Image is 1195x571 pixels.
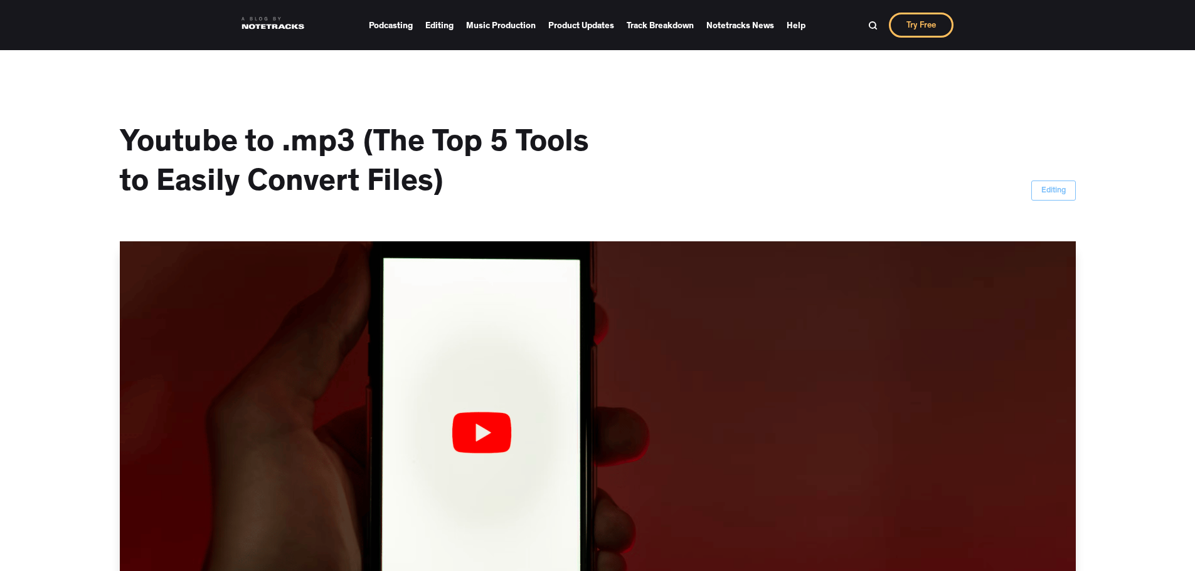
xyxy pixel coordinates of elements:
[706,16,774,34] a: Notetracks News
[548,16,614,34] a: Product Updates
[120,125,622,204] h1: Youtube to .mp3 (The Top 5 Tools to Easily Convert Files)
[868,21,878,30] img: Search Bar
[627,16,694,34] a: Track Breakdown
[1031,181,1076,201] a: Editing
[425,16,454,34] a: Editing
[466,16,536,34] a: Music Production
[369,16,413,34] a: Podcasting
[1041,185,1066,197] div: Editing
[787,16,805,34] a: Help
[889,13,953,38] a: Try Free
